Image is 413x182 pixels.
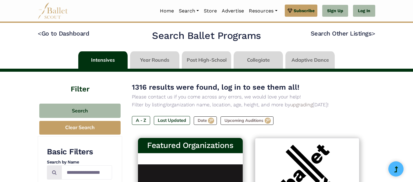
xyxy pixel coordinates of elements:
h2: Search Ballet Programs [152,29,261,42]
li: Post High-School [181,51,232,69]
a: Subscribe [285,5,317,17]
code: > [372,29,375,37]
a: Search [176,5,201,17]
li: Intensives [77,51,129,69]
h4: Search by Name [47,159,112,165]
a: Home [157,5,176,17]
h4: Filter [38,72,122,94]
code: < [38,29,41,37]
a: Resources [246,5,280,17]
button: Search [39,104,121,118]
label: Last Updated [154,116,190,125]
a: Sign Up [322,5,348,17]
span: 1316 results were found, log in to see them all! [132,83,299,91]
p: Please contact us if you come across any errors, we would love your help! [132,93,365,101]
a: upgrading [290,102,313,108]
h3: Basic Filters [47,147,112,157]
label: Upcoming Auditions [221,116,274,125]
label: Date [194,116,217,125]
input: Search by names... [62,165,112,180]
a: <Go to Dashboard [38,30,89,37]
a: Search Other Listings> [311,30,375,37]
p: Filter by listing/organization name, location, age, height, and more by [DATE]! [132,101,365,109]
a: Advertise [219,5,246,17]
h3: Featured Organizations [143,140,238,151]
label: A - Z [132,116,150,125]
a: Log In [353,5,375,17]
li: Collegiate [232,51,284,69]
button: Clear Search [39,121,121,135]
li: Adaptive Dance [284,51,336,69]
span: Subscribe [294,7,315,14]
a: Store [201,5,219,17]
img: gem.svg [288,7,292,14]
li: Year Rounds [129,51,181,69]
